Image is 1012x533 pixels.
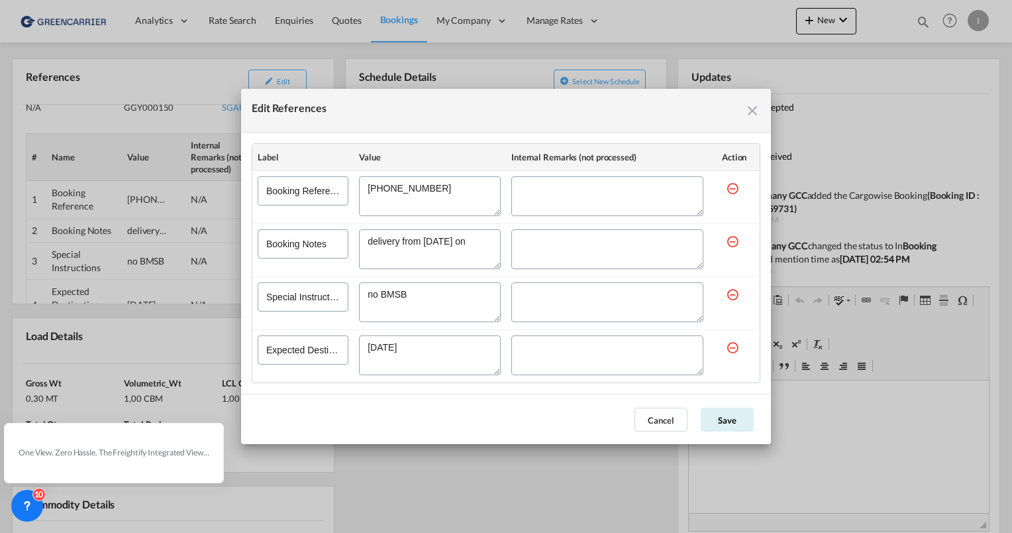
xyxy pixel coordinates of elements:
input: Expected Destination Delivery Date [258,335,348,365]
input: Booking Notes [258,229,348,259]
th: Label [252,144,354,171]
input: Booking Reference [258,176,348,206]
th: Value [354,144,506,171]
md-icon: icon-minus-circle-outline red-400-fg s20 cursor mr-5 [726,182,739,195]
md-icon: icon-minus-circle-outline red-400-fg s20 cursor mr-5 [726,341,739,354]
body: Editor, editor6 [13,13,287,27]
md-dialog: Edit References [241,89,771,444]
button: Save [701,408,754,432]
input: Special Instructions [258,282,348,312]
md-icon: icon-minus-circle-outline red-400-fg s20 cursor mr-5 [726,288,739,301]
th: Action [709,144,760,171]
md-icon: icon-minus-circle-outline red-400-fg s20 cursor mr-5 [726,235,739,248]
button: Cancel [634,408,687,432]
div: Edit References [252,99,327,121]
th: Internal Remarks (not processed) [506,144,709,171]
md-icon: icon-close fg-AAA8AD cursor [744,103,760,119]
